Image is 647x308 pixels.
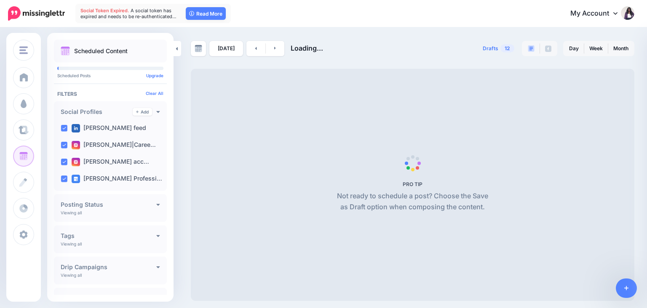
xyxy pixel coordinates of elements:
img: instagram-square.png [72,158,80,166]
a: Day [564,42,584,55]
a: Month [608,42,634,55]
p: Viewing all [61,273,82,278]
p: Not ready to schedule a post? Choose the Save as Draft option when composing the content. [334,191,492,213]
a: Upgrade [146,73,163,78]
h4: Filters [57,91,163,97]
p: Viewing all [61,210,82,215]
img: Missinglettr [8,6,65,21]
a: Clear All [146,91,163,96]
img: paragraph-boxed.png [528,45,535,52]
span: Drafts [483,46,498,51]
h5: PRO TIP [334,181,492,187]
span: A social token has expired and needs to be re-authenticated… [80,8,176,19]
a: Read More [186,7,226,20]
p: Scheduled Posts [57,73,163,78]
a: Add [133,108,152,116]
h4: Tags [61,233,156,239]
p: Viewing all [61,241,82,246]
label: [PERSON_NAME] acc… [72,158,149,166]
label: [PERSON_NAME]|Caree… [72,141,156,149]
label: [PERSON_NAME] Professi… [72,175,162,183]
h4: Posting Status [61,202,156,208]
span: Social Token Expired. [80,8,129,14]
img: linkedin-square.png [72,124,80,132]
a: My Account [562,3,634,24]
img: calendar-grey-darker.png [195,45,202,52]
img: menu.png [19,46,28,54]
img: facebook-grey-square.png [545,46,551,52]
h4: Drip Campaigns [61,264,156,270]
a: Drafts12 [478,41,519,56]
img: instagram-square.png [72,141,80,149]
a: Week [584,42,608,55]
label: [PERSON_NAME] feed [72,124,146,132]
p: Scheduled Content [74,48,128,54]
span: 12 [500,44,514,52]
img: calendar.png [61,46,70,56]
span: Loading... [291,44,323,52]
img: google_business-square.png [72,175,80,183]
a: [DATE] [209,41,243,56]
h4: Social Profiles [61,109,133,115]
